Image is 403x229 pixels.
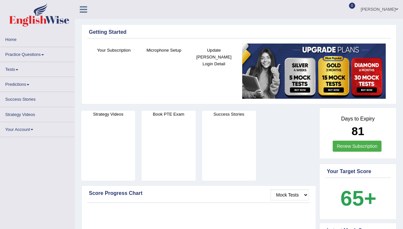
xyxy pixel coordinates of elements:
a: Your Account [0,122,75,135]
b: 81 [352,125,364,137]
a: Success Stories [0,92,75,105]
a: Home [0,32,75,45]
a: Practice Questions [0,47,75,60]
div: Your Target Score [327,168,389,175]
b: 65+ [340,186,376,210]
h4: Strategy Videos [81,111,135,118]
h4: Book PTE Exam [142,111,195,118]
h4: Update [PERSON_NAME] Login Detail [192,47,236,67]
a: Renew Subscription [333,141,382,152]
h4: Days to Expiry [327,116,389,122]
h4: Your Subscription [92,47,136,54]
div: Getting Started [89,28,389,36]
h4: Success Stories [202,111,256,118]
h4: Microphone Setup [142,47,186,54]
div: Score Progress Chart [89,189,309,197]
a: Strategy Videos [0,107,75,120]
span: 0 [349,3,355,9]
a: Tests [0,62,75,75]
a: Predictions [0,77,75,90]
img: small5.jpg [242,44,386,99]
